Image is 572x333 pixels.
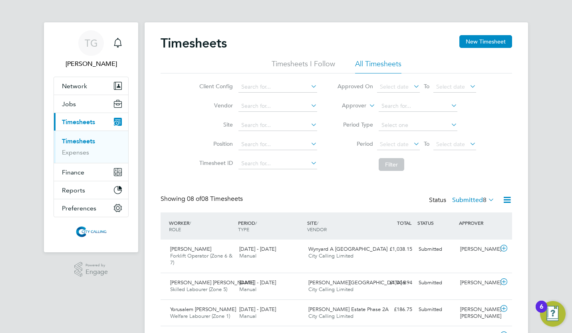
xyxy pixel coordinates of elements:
[170,246,211,252] span: [PERSON_NAME]
[187,195,243,203] span: 08 Timesheets
[54,30,129,69] a: TG[PERSON_NAME]
[54,113,128,131] button: Timesheets
[170,313,230,319] span: Welfare Labourer (Zone 1)
[54,131,128,163] div: Timesheets
[337,83,373,90] label: Approved On
[54,59,129,69] span: Toby Gibbs
[197,83,233,90] label: Client Config
[238,120,317,131] input: Search for...
[483,196,487,204] span: 8
[421,81,432,91] span: To
[170,252,232,266] span: Forklift Operator (Zone 6 & 7)
[62,82,87,90] span: Network
[374,276,415,289] div: £1,016.94
[238,101,317,112] input: Search for...
[238,226,249,232] span: TYPE
[167,216,236,236] div: WORKER
[459,35,512,48] button: New Timesheet
[161,195,244,203] div: Showing
[170,279,254,286] span: [PERSON_NAME] [PERSON_NAME]
[54,199,128,217] button: Preferences
[62,204,96,212] span: Preferences
[457,216,499,230] div: APPROVER
[239,279,276,286] span: [DATE] - [DATE]
[54,95,128,113] button: Jobs
[415,276,457,289] div: Submitted
[380,141,409,148] span: Select date
[415,303,457,316] div: Submitted
[170,306,236,313] span: Yorusalem [PERSON_NAME]
[305,216,374,236] div: SITE
[317,220,318,226] span: /
[308,252,354,259] span: City Calling Limited
[239,246,276,252] span: [DATE] - [DATE]
[85,262,108,269] span: Powered by
[54,181,128,199] button: Reports
[189,220,191,226] span: /
[397,220,411,226] span: TOTAL
[379,120,457,131] input: Select one
[54,77,128,95] button: Network
[380,83,409,90] span: Select date
[308,246,387,252] span: Wynyard A [GEOGRAPHIC_DATA]
[238,158,317,169] input: Search for...
[415,216,457,230] div: STATUS
[170,286,227,293] span: Skilled Labourer (Zone 5)
[540,301,566,327] button: Open Resource Center, 6 new notifications
[255,220,257,226] span: /
[62,168,84,176] span: Finance
[337,121,373,128] label: Period Type
[308,286,354,293] span: City Calling Limited
[436,141,465,148] span: Select date
[457,303,499,323] div: [PERSON_NAME] [PERSON_NAME]
[236,216,305,236] div: PERIOD
[197,121,233,128] label: Site
[457,276,499,289] div: [PERSON_NAME]
[74,225,108,238] img: citycalling-logo-retina.png
[74,262,108,277] a: Powered byEngage
[238,81,317,93] input: Search for...
[421,139,432,149] span: To
[429,195,496,206] div: Status
[238,139,317,150] input: Search for...
[540,307,543,317] div: 6
[85,269,108,276] span: Engage
[239,313,256,319] span: Manual
[239,252,256,259] span: Manual
[197,159,233,166] label: Timesheet ID
[308,306,389,313] span: [PERSON_NAME] Estate Phase 2A
[239,306,276,313] span: [DATE] - [DATE]
[197,140,233,147] label: Position
[44,22,138,252] nav: Main navigation
[161,35,227,51] h2: Timesheets
[355,59,401,73] li: All Timesheets
[308,313,354,319] span: City Calling Limited
[62,118,95,126] span: Timesheets
[307,226,327,232] span: VENDOR
[436,83,465,90] span: Select date
[337,140,373,147] label: Period
[169,226,181,232] span: ROLE
[54,225,129,238] a: Go to home page
[330,102,366,110] label: Approver
[272,59,335,73] li: Timesheets I Follow
[62,149,89,156] a: Expenses
[62,100,76,108] span: Jobs
[239,286,256,293] span: Manual
[54,163,128,181] button: Finance
[415,243,457,256] div: Submitted
[452,196,495,204] label: Submitted
[197,102,233,109] label: Vendor
[62,137,95,145] a: Timesheets
[374,303,415,316] div: £186.75
[379,101,457,112] input: Search for...
[187,195,201,203] span: 08 of
[62,186,85,194] span: Reports
[457,243,499,256] div: [PERSON_NAME]
[379,158,404,171] button: Filter
[308,279,406,286] span: [PERSON_NAME][GEOGRAPHIC_DATA] 8
[85,38,98,48] span: TG
[374,243,415,256] div: £1,038.15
